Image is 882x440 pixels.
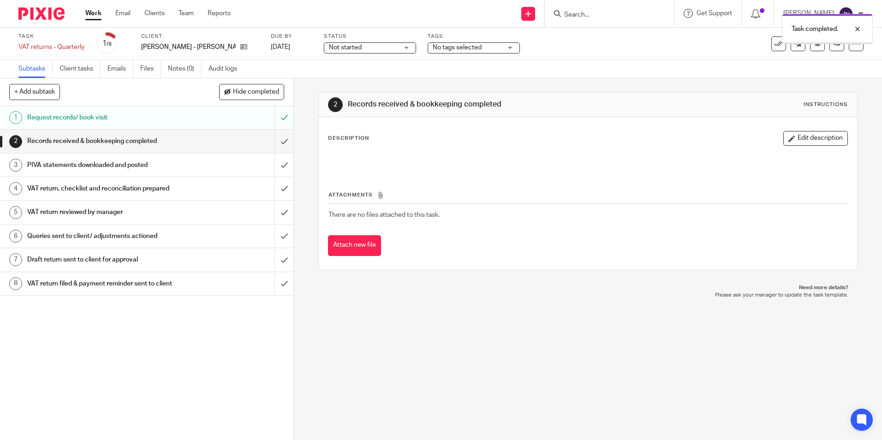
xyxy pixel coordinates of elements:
span: Not started [329,44,362,51]
span: Attachments [328,192,373,197]
small: /8 [107,42,112,47]
h1: Queries sent to client/ adjustments actioned [27,229,186,243]
a: Clients [144,9,165,18]
div: 6 [9,230,22,243]
p: Description [328,135,369,142]
div: 4 [9,182,22,195]
img: svg%3E [839,6,853,21]
span: There are no files attached to this task. [328,212,440,218]
button: + Add subtask [9,84,60,100]
a: Client tasks [60,60,101,78]
div: 8 [9,277,22,290]
h1: Records received & bookkeeping completed [348,100,608,109]
p: Task completed. [792,24,838,34]
div: 2 [9,135,22,148]
button: Attach new file [328,235,381,256]
div: 2 [328,97,343,112]
button: Hide completed [219,84,284,100]
button: Edit description [783,131,848,146]
h1: VAT return reviewed by manager [27,205,186,219]
h1: VAT return filed & payment reminder sent to client [27,277,186,291]
div: 3 [9,159,22,172]
span: [DATE] [271,44,290,50]
label: Tags [428,33,520,40]
label: Client [141,33,259,40]
p: [PERSON_NAME] - [PERSON_NAME] [141,42,236,52]
div: 7 [9,253,22,266]
a: Emails [107,60,133,78]
p: Need more details? [328,284,848,291]
a: Subtasks [18,60,53,78]
div: 5 [9,206,22,219]
h1: Request records/ book visit [27,111,186,125]
div: VAT returns - Quarterly [18,42,84,52]
h1: Draft return sent to client for approval [27,253,186,267]
a: Notes (0) [168,60,202,78]
a: Files [140,60,161,78]
h1: Records received & bookkeeping completed [27,134,186,148]
h1: PIVA statements downloaded and posted [27,158,186,172]
a: Reports [208,9,231,18]
label: Task [18,33,84,40]
a: Audit logs [209,60,244,78]
a: Work [85,9,101,18]
label: Due by [271,33,312,40]
div: 1 [9,111,22,124]
a: Team [179,9,194,18]
h1: VAT return, checklist and reconciliation prepared [27,182,186,196]
span: Hide completed [233,89,279,96]
p: Please ask your manager to update the task template. [328,291,848,299]
img: Pixie [18,7,65,20]
label: Status [324,33,416,40]
div: Instructions [804,101,848,108]
span: No tags selected [433,44,482,51]
a: Email [115,9,131,18]
div: 1 [102,38,112,49]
